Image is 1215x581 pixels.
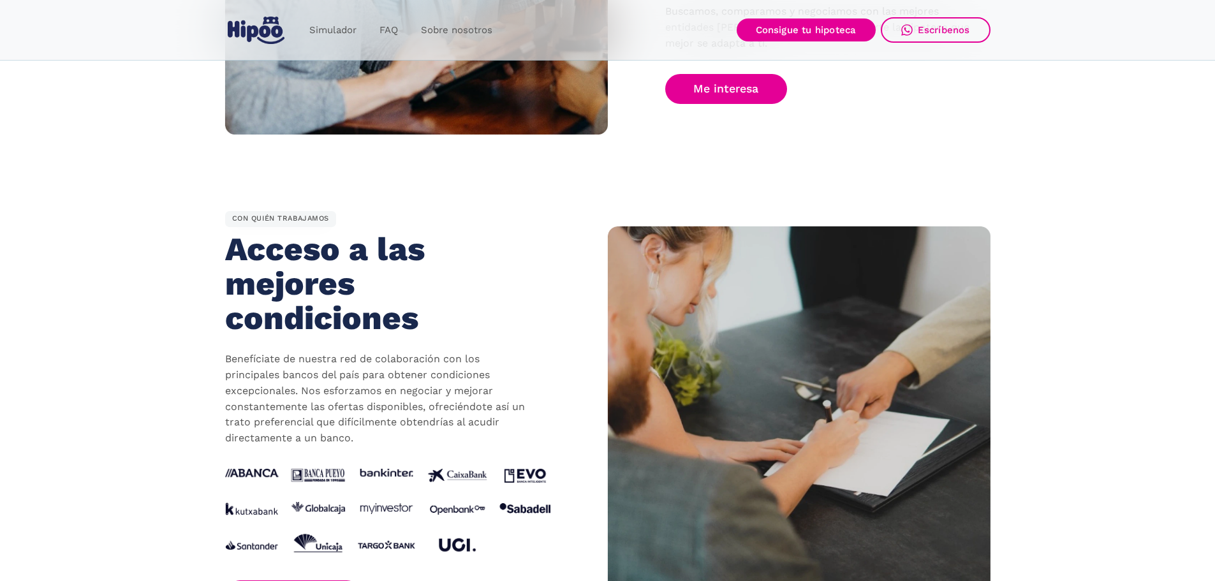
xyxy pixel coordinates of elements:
[225,11,288,49] a: home
[225,211,337,228] div: CON QUIÉN TRABAJAMOS
[368,18,409,43] a: FAQ
[918,24,970,36] div: Escríbenos
[409,18,504,43] a: Sobre nosotros
[298,18,368,43] a: Simulador
[665,74,788,104] a: Me interesa
[225,232,519,335] h2: Acceso a las mejores condiciones
[881,17,990,43] a: Escríbenos
[225,351,531,446] p: Benefíciate de nuestra red de colaboración con los principales bancos del país para obtener condi...
[737,18,876,41] a: Consigue tu hipoteca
